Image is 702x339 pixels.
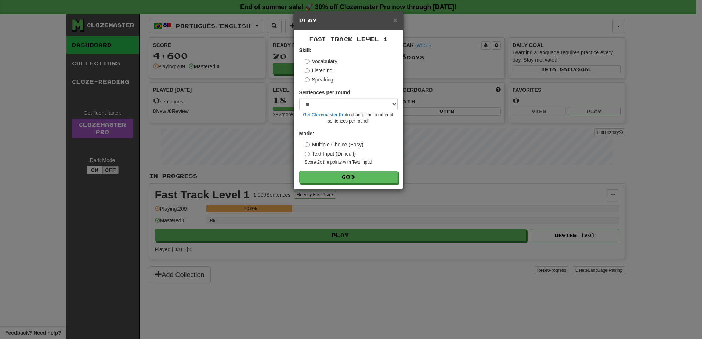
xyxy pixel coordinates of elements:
label: Listening [305,67,333,74]
input: Speaking [305,77,310,82]
a: Get Clozemaster Pro [303,112,346,117]
button: Go [299,171,398,183]
label: Vocabulary [305,58,337,65]
input: Text Input (Difficult) [305,152,310,156]
input: Multiple Choice (Easy) [305,142,310,147]
small: to change the number of sentences per round! [299,112,398,124]
label: Text Input (Difficult) [305,150,356,157]
button: Close [393,16,397,24]
label: Speaking [305,76,333,83]
label: Multiple Choice (Easy) [305,141,363,148]
span: Fast Track Level 1 [309,36,388,42]
small: Score 2x the points with Text Input ! [305,159,398,165]
strong: Skill: [299,47,311,53]
span: × [393,16,397,24]
input: Vocabulary [305,59,310,64]
h5: Play [299,17,398,24]
strong: Mode: [299,131,314,136]
input: Listening [305,68,310,73]
label: Sentences per round: [299,89,352,96]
